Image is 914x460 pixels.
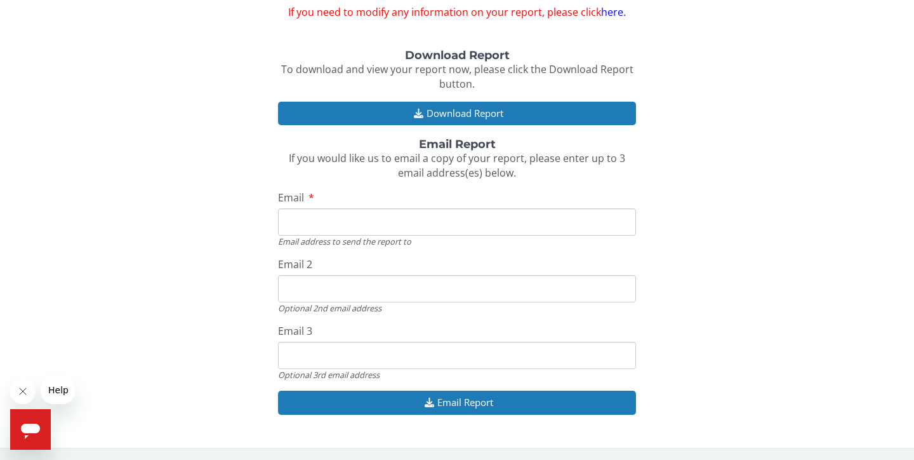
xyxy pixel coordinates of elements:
span: If you need to modify any information on your report, please click [278,5,636,20]
span: If you would like us to email a copy of your report, please enter up to 3 email address(es) below. [289,151,625,180]
div: Optional 3rd email address [278,369,636,381]
iframe: Message from company [41,376,75,404]
div: Email address to send the report to [278,236,636,247]
a: here. [601,5,626,19]
span: Email 3 [278,324,312,338]
span: To download and view your report now, please click the Download Report button. [281,62,633,91]
strong: Download Report [405,48,510,62]
button: Email Report [278,391,636,414]
iframe: Button to launch messaging window [10,409,51,450]
div: Optional 2nd email address [278,302,636,314]
strong: Email Report [419,137,496,151]
span: Email [278,191,304,205]
span: Email 2 [278,257,312,271]
iframe: Close message [10,379,36,404]
button: Download Report [278,102,636,125]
